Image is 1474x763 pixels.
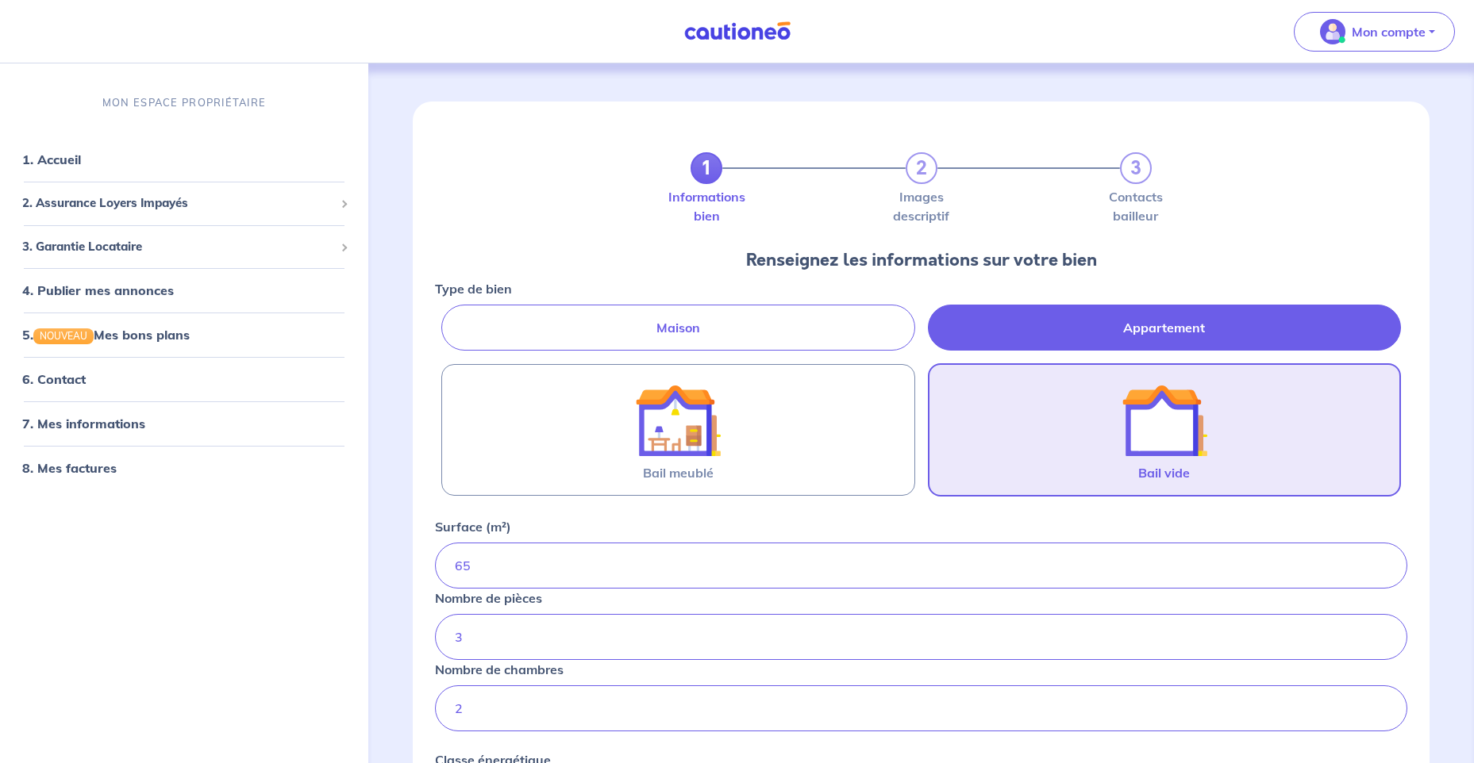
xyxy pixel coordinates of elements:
a: 6. Contact [22,372,86,388]
input: Ex. : 1 chambre [435,685,1407,731]
span: 3. Garantie Locataire [22,238,334,256]
p: Type de bien [435,279,512,298]
a: 1. Accueil [22,151,81,167]
input: Ex. : 3 pièces [435,614,1407,660]
div: 8. Mes factures [6,453,362,485]
p: Nombre de pièces [435,589,542,608]
a: 4. Publier mes annonces [22,282,174,298]
div: 4. Publier mes annonces [6,274,362,306]
div: 1. Accueil [6,144,362,175]
p: Mon compte [1352,22,1426,41]
a: 5.NOUVEAUMes bons plans [22,327,190,343]
a: 1 [691,152,722,184]
label: Images descriptif [906,190,937,222]
span: Bail meublé [643,463,714,482]
button: illu_account_valid_menu.svgMon compte [1294,12,1455,52]
label: Informations bien [691,190,722,222]
span: Bail vide [1138,463,1190,482]
div: 6. Contact [6,364,362,396]
a: 8. Mes factures [22,461,117,477]
p: Surface (m²) [435,517,511,536]
img: Cautioneo [678,21,797,41]
label: Contacts bailleur [1120,190,1152,222]
img: illu_furnished_lease.svg [635,378,721,463]
p: Nombre de chambres [435,660,564,679]
label: Appartement [928,305,1401,351]
img: illu_empty_lease.svg [1122,378,1207,463]
div: 7. Mes informations [6,408,362,440]
div: Renseignez les informations sur votre bien [435,247,1407,273]
span: 2. Assurance Loyers Impayés [22,194,334,213]
input: Ex. : 35 m² [435,543,1407,589]
img: illu_account_valid_menu.svg [1320,19,1345,44]
p: MON ESPACE PROPRIÉTAIRE [102,95,266,110]
a: 7. Mes informations [22,416,145,432]
div: 5.NOUVEAUMes bons plans [6,319,362,351]
div: 3. Garantie Locataire [6,232,362,263]
div: 2. Assurance Loyers Impayés [6,188,362,219]
label: Maison [441,305,914,351]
